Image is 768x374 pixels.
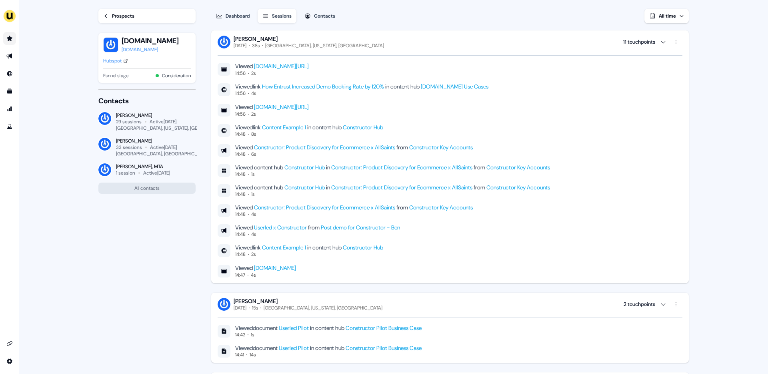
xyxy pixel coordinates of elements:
div: [GEOGRAPHIC_DATA], [US_STATE], [GEOGRAPHIC_DATA] [265,42,384,49]
a: Constructor: Product Discovery for Ecommerce x AllSaints [331,164,472,171]
a: Go to experiments [3,120,16,133]
div: [PERSON_NAME] [116,138,196,144]
a: Constructor: Product Discovery for Ecommerce x AllSaints [254,144,395,151]
div: 8s [251,131,256,137]
div: 14:48 [235,151,246,157]
div: Viewed document in content hub [235,324,422,332]
a: Go to integrations [3,337,16,350]
div: Viewed [235,62,309,70]
div: 2 touchpoints [624,300,655,308]
div: 29 sessions [116,119,142,125]
button: [DOMAIN_NAME] [122,36,179,46]
div: 11 touchpoints [623,38,655,46]
div: 1s [251,171,254,177]
div: 38s [252,42,260,49]
span: Funnel stage: [103,72,129,80]
div: Viewed from [235,204,473,211]
div: 1 session [116,170,135,176]
div: Viewed from [235,144,473,151]
div: 14:42 [235,332,245,338]
a: Constructor Pilot Business Case [346,324,422,332]
div: [PERSON_NAME][DATE]38s[GEOGRAPHIC_DATA], [US_STATE], [GEOGRAPHIC_DATA] 11 touchpoints [218,49,682,278]
div: [DATE] [234,305,246,311]
div: Viewed link in content hub [235,124,383,131]
a: Userled Pilot [279,344,309,352]
div: [GEOGRAPHIC_DATA], [US_STATE], [GEOGRAPHIC_DATA] [264,305,382,311]
div: 14:48 [235,191,246,197]
a: Constructor Pilot Business Case [346,344,422,352]
a: Constructor Key Accounts [486,184,550,191]
div: 14:48 [235,211,246,217]
div: 4s [251,90,256,97]
button: [PERSON_NAME][DATE]38s[GEOGRAPHIC_DATA], [US_STATE], [GEOGRAPHIC_DATA] 11 touchpoints [218,35,682,49]
div: 1s [251,332,254,338]
a: Constructor Hub [284,164,325,171]
div: [PERSON_NAME][DATE]15s[GEOGRAPHIC_DATA], [US_STATE], [GEOGRAPHIC_DATA] 2 touchpoints [218,311,682,358]
a: [DOMAIN_NAME] Use Cases [421,83,488,90]
div: [GEOGRAPHIC_DATA], [US_STATE], [GEOGRAPHIC_DATA] [116,125,236,131]
a: Go to integrations [3,355,16,368]
a: How Entrust Increased Demo Booking Rate by 120% [262,83,384,90]
a: Constructor Hub [343,124,383,131]
a: Go to prospects [3,32,16,45]
a: Content Example 1 [262,124,306,131]
div: 14s [250,352,256,358]
div: Viewed content hub in from [235,164,550,171]
a: Prospects [98,9,196,23]
div: Viewed document in content hub [235,344,422,352]
span: All time [659,13,676,19]
a: [DOMAIN_NAME] [122,46,179,54]
div: 15s [252,305,258,311]
a: Go to templates [3,85,16,98]
div: 14:56 [235,90,246,97]
a: Go to Inbound [3,67,16,80]
div: Sessions [272,12,292,20]
div: 14:56 [235,111,246,117]
div: 1s [251,191,254,197]
div: Viewed [235,103,309,111]
a: [DOMAIN_NAME][URL] [254,62,309,70]
div: Hubspot [103,57,122,65]
a: Hubspot [103,57,128,65]
div: 6s [251,151,256,157]
a: Content Example 1 [262,244,306,251]
div: 2s [251,111,256,117]
div: Viewed link in content hub [235,83,488,90]
a: Go to attribution [3,103,16,115]
button: Consideration [162,72,191,80]
div: Viewed from [235,224,400,231]
a: Constructor Hub [284,184,325,191]
div: Viewed [235,264,296,272]
button: Dashboard [211,9,254,23]
div: Active [DATE] [150,119,176,125]
a: [DOMAIN_NAME] [254,264,296,271]
div: [DATE] [234,42,246,49]
div: 2s [251,251,256,257]
div: 14:48 [235,131,246,137]
div: Contacts [98,96,196,106]
a: Go to outbound experience [3,50,16,62]
div: 14:48 [235,251,246,257]
button: Contacts [300,9,340,23]
a: Constructor: Product Discovery for Ecommerce x AllSaints [254,204,395,211]
div: Viewed link in content hub [235,244,383,251]
div: Dashboard [226,12,250,20]
div: Prospects [112,12,134,20]
a: Userled Pilot [279,324,309,332]
div: 2s [251,70,256,76]
div: Contacts [314,12,335,20]
div: Viewed content hub in from [235,184,550,191]
a: Constructor Key Accounts [486,164,550,171]
div: Active [DATE] [150,144,177,151]
a: Constructor Hub [343,244,383,251]
div: 4s [251,211,256,217]
button: All time [644,9,689,23]
div: 4s [251,231,256,237]
div: [PERSON_NAME] [234,298,382,305]
button: Sessions [258,9,296,23]
div: 14:47 [235,272,245,278]
a: Post demo for Constructor - Ben [321,224,400,231]
div: 33 sessions [116,144,142,151]
a: [DOMAIN_NAME][URL] [254,103,309,111]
